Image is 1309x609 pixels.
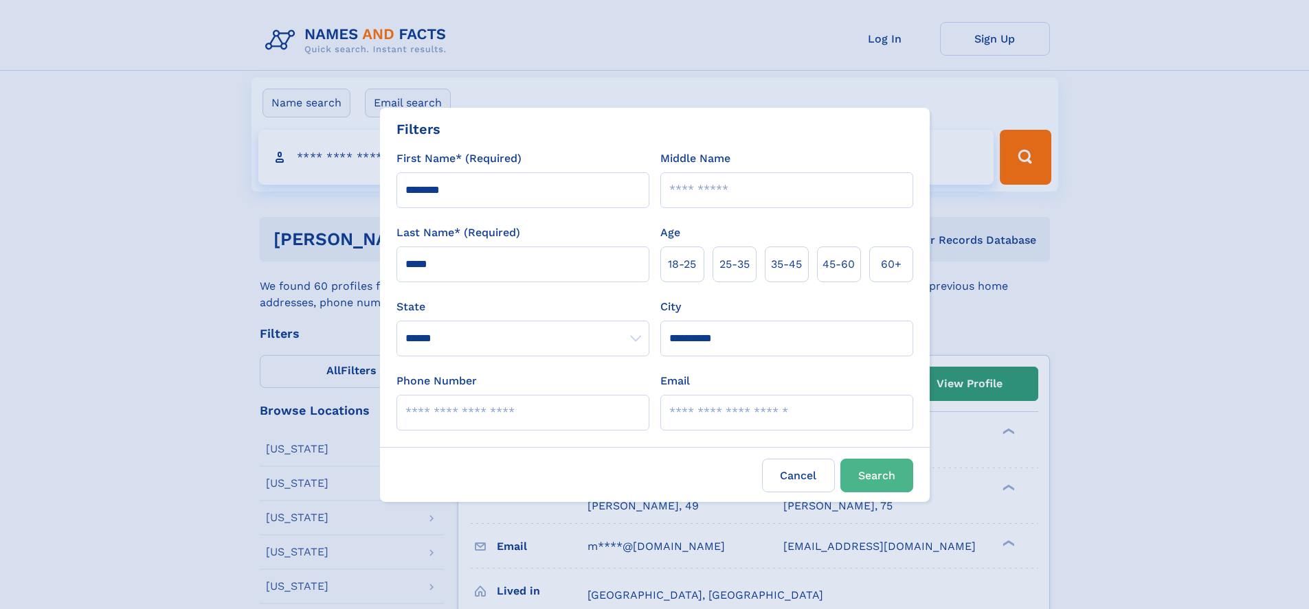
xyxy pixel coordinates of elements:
[762,459,835,492] label: Cancel
[396,119,440,139] div: Filters
[660,299,681,315] label: City
[660,225,680,241] label: Age
[881,256,902,273] span: 60+
[823,256,855,273] span: 45‑60
[840,459,913,492] button: Search
[660,373,690,389] label: Email
[396,150,522,167] label: First Name* (Required)
[668,256,696,273] span: 18‑25
[396,373,477,389] label: Phone Number
[719,256,750,273] span: 25‑35
[396,299,649,315] label: State
[396,225,520,241] label: Last Name* (Required)
[771,256,802,273] span: 35‑45
[660,150,730,167] label: Middle Name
